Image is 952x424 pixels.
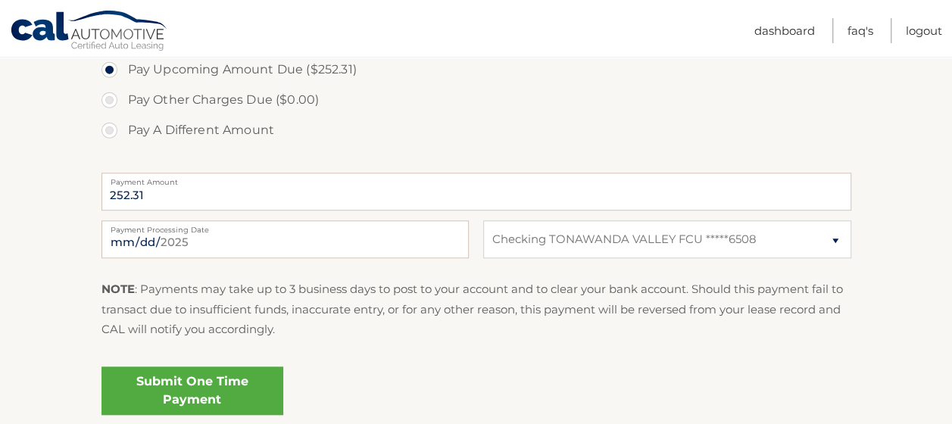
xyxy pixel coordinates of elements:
input: Payment Date [101,220,469,258]
a: Dashboard [754,18,815,43]
label: Payment Amount [101,173,851,185]
label: Payment Processing Date [101,220,469,232]
strong: NOTE [101,282,135,296]
label: Pay Other Charges Due ($0.00) [101,85,851,115]
label: Pay A Different Amount [101,115,851,145]
a: FAQ's [847,18,873,43]
input: Payment Amount [101,173,851,210]
a: Submit One Time Payment [101,366,283,415]
a: Cal Automotive [10,10,169,54]
p: : Payments may take up to 3 business days to post to your account and to clear your bank account.... [101,279,851,339]
a: Logout [906,18,942,43]
label: Pay Upcoming Amount Due ($252.31) [101,55,851,85]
